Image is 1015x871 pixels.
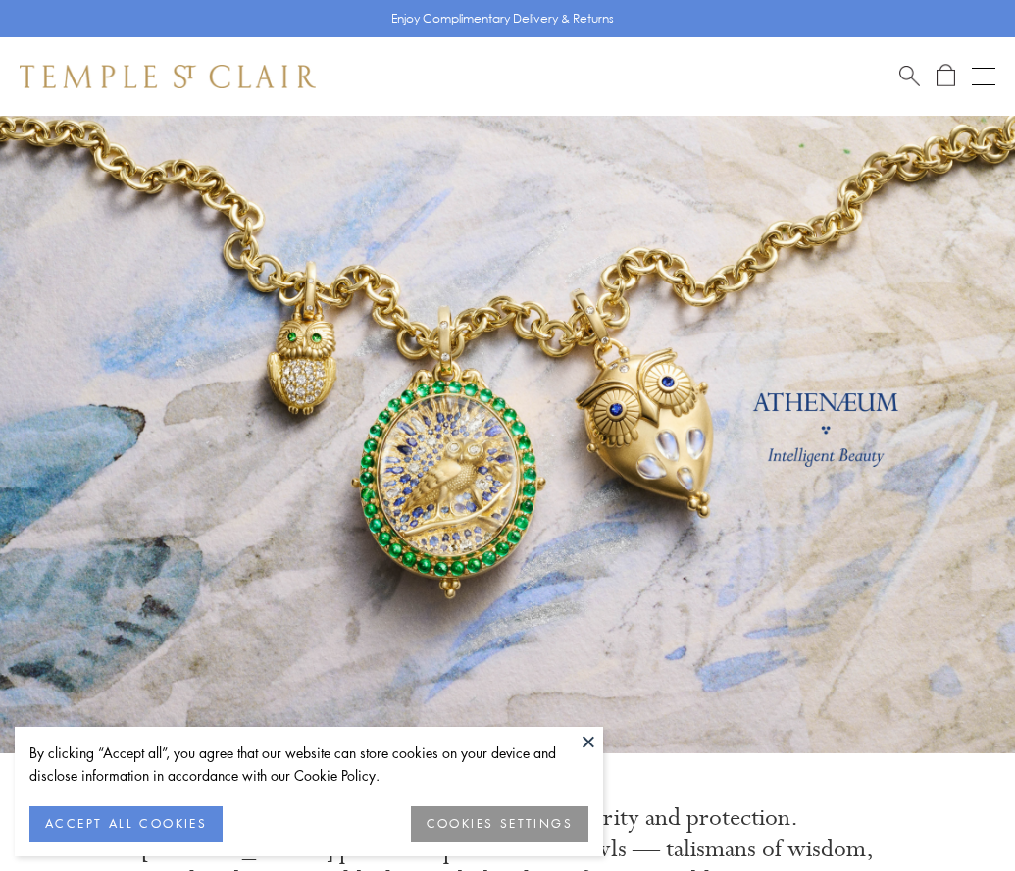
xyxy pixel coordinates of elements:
[411,806,588,842] button: COOKIES SETTINGS
[29,742,588,787] div: By clicking “Accept all”, you agree that our website can store cookies on your device and disclos...
[391,9,614,28] p: Enjoy Complimentary Delivery & Returns
[29,806,223,842] button: ACCEPT ALL COOKIES
[20,65,316,88] img: Temple St. Clair
[937,64,955,88] a: Open Shopping Bag
[899,64,920,88] a: Search
[972,65,995,88] button: Open navigation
